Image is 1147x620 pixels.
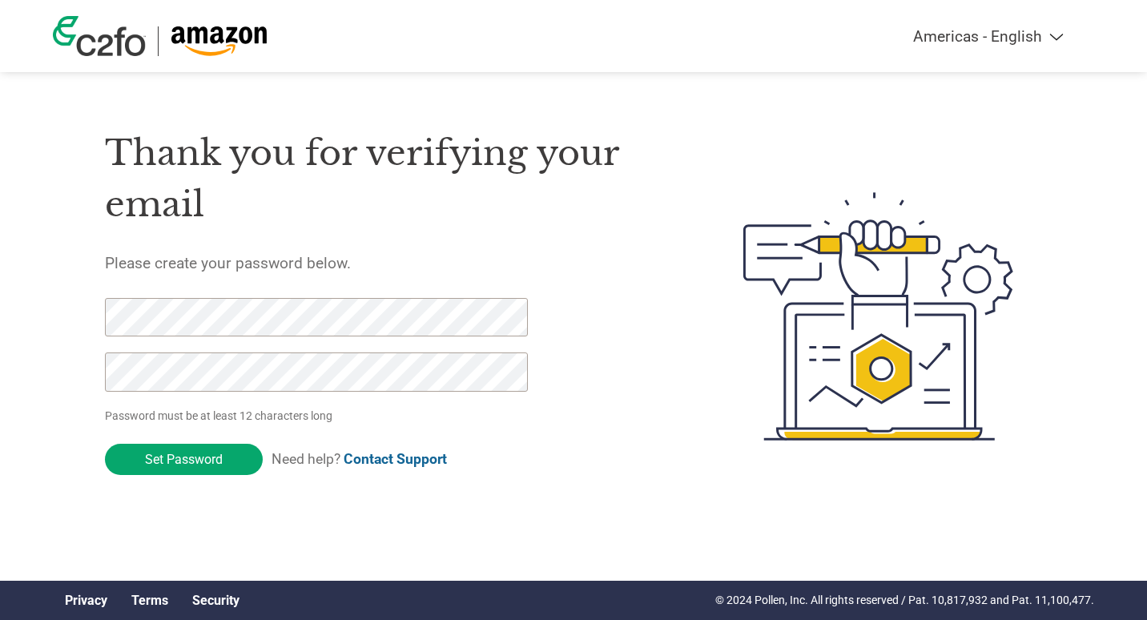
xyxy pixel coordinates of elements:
[105,127,667,231] h1: Thank you for verifying your email
[53,16,146,56] img: c2fo logo
[105,254,667,272] h5: Please create your password below.
[105,408,533,425] p: Password must be at least 12 characters long
[715,592,1094,609] p: © 2024 Pollen, Inc. All rights reserved / Pat. 10,817,932 and Pat. 11,100,477.
[714,104,1043,529] img: create-password
[131,593,168,608] a: Terms
[192,593,239,608] a: Security
[171,26,268,56] img: Amazon
[272,451,447,467] span: Need help?
[65,593,107,608] a: Privacy
[105,444,263,475] input: Set Password
[344,451,447,467] a: Contact Support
